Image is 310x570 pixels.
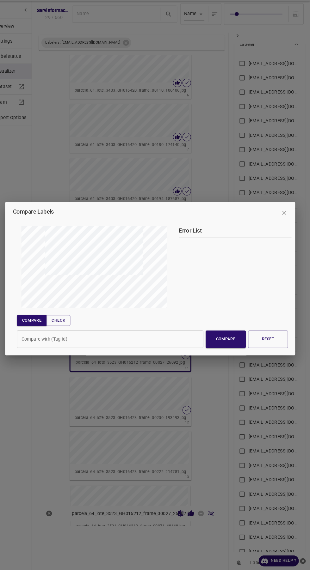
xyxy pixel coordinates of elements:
h6: Error List [183,234,292,243]
button: Compare [209,335,247,352]
button: close [279,215,291,227]
div: outlined primary button group [26,320,78,331]
button: Check [54,320,78,331]
button: Compare [26,320,55,331]
h2: Compare Labels [15,211,295,230]
button: reset [250,335,288,352]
